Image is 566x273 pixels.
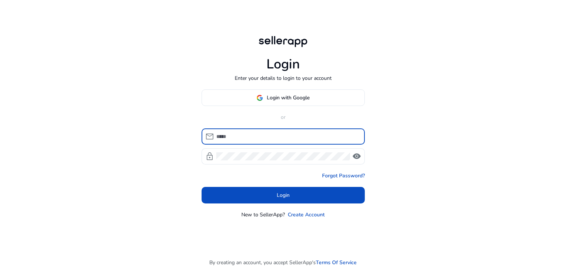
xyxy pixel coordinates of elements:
[235,74,332,82] p: Enter your details to login to your account
[277,191,290,199] span: Login
[205,132,214,141] span: mail
[267,94,310,102] span: Login with Google
[322,172,365,180] a: Forgot Password?
[256,95,263,101] img: google-logo.svg
[205,152,214,161] span: lock
[288,211,325,219] a: Create Account
[352,152,361,161] span: visibility
[266,56,300,72] h1: Login
[316,259,357,266] a: Terms Of Service
[241,211,285,219] p: New to SellerApp?
[202,89,365,106] button: Login with Google
[202,187,365,203] button: Login
[202,113,365,121] p: or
